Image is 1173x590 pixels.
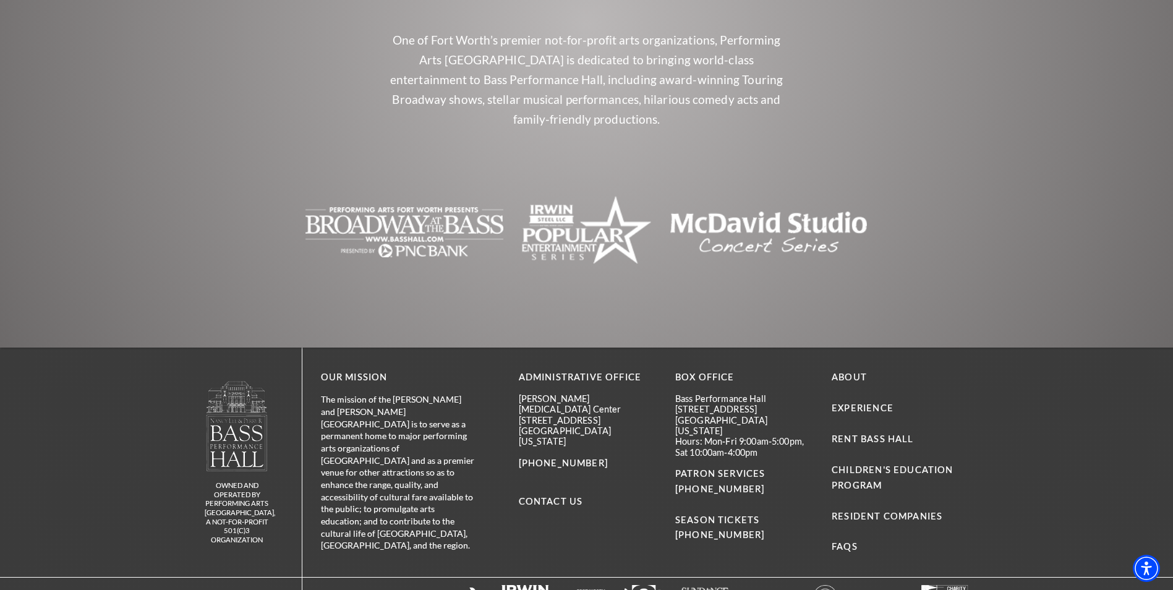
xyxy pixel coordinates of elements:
[519,415,657,425] p: [STREET_ADDRESS]
[675,436,813,458] p: Hours: Mon-Fri 9:00am-5:00pm, Sat 10:00am-4:00pm
[519,393,657,415] p: [PERSON_NAME][MEDICAL_DATA] Center
[832,464,953,490] a: Children's Education Program
[675,393,813,404] p: Bass Performance Hall
[305,195,503,270] img: The image is blank or empty.
[832,403,894,413] a: Experience
[321,393,476,552] p: The mission of the [PERSON_NAME] and [PERSON_NAME][GEOGRAPHIC_DATA] is to serve as a permanent ho...
[305,223,503,237] a: The image is blank or empty. - open in a new tab
[519,425,657,447] p: [GEOGRAPHIC_DATA][US_STATE]
[522,191,651,273] img: The image is completely blank with no visible content.
[675,415,813,437] p: [GEOGRAPHIC_DATA][US_STATE]
[386,30,788,129] p: One of Fort Worth’s premier not-for-profit arts organizations, Performing Arts [GEOGRAPHIC_DATA] ...
[832,511,942,521] a: Resident Companies
[519,456,657,471] p: [PHONE_NUMBER]
[205,481,270,544] p: owned and operated by Performing Arts [GEOGRAPHIC_DATA], A NOT-FOR-PROFIT 501(C)3 ORGANIZATION
[670,223,868,237] a: Text logo for "McDavid Studio Concert Series" in a clean, modern font. - open in a new tab
[832,372,867,382] a: About
[675,466,813,497] p: PATRON SERVICES [PHONE_NUMBER]
[519,496,583,507] a: Contact Us
[675,497,813,544] p: SEASON TICKETS [PHONE_NUMBER]
[321,370,476,385] p: OUR MISSION
[675,404,813,414] p: [STREET_ADDRESS]
[832,541,858,552] a: FAQs
[832,434,913,444] a: Rent Bass Hall
[670,195,868,270] img: Text logo for "McDavid Studio Concert Series" in a clean, modern font.
[519,370,657,385] p: Administrative Office
[522,223,651,237] a: The image is completely blank with no visible content. - open in a new tab
[205,380,268,471] img: owned and operated by Performing Arts Fort Worth, A NOT-FOR-PROFIT 501(C)3 ORGANIZATION
[1133,555,1160,582] div: Accessibility Menu
[675,370,813,385] p: BOX OFFICE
